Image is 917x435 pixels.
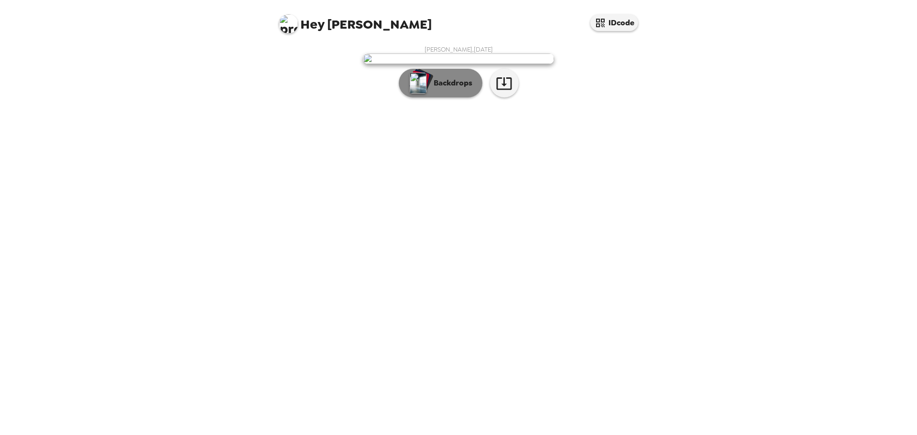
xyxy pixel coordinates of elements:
p: Backdrops [429,77,472,89]
span: [PERSON_NAME] , [DATE] [425,45,493,53]
img: user [363,53,554,64]
button: Backdrops [399,69,482,97]
button: IDcode [590,14,638,31]
span: [PERSON_NAME] [279,10,432,31]
span: Hey [300,16,324,33]
img: profile pic [279,14,298,33]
